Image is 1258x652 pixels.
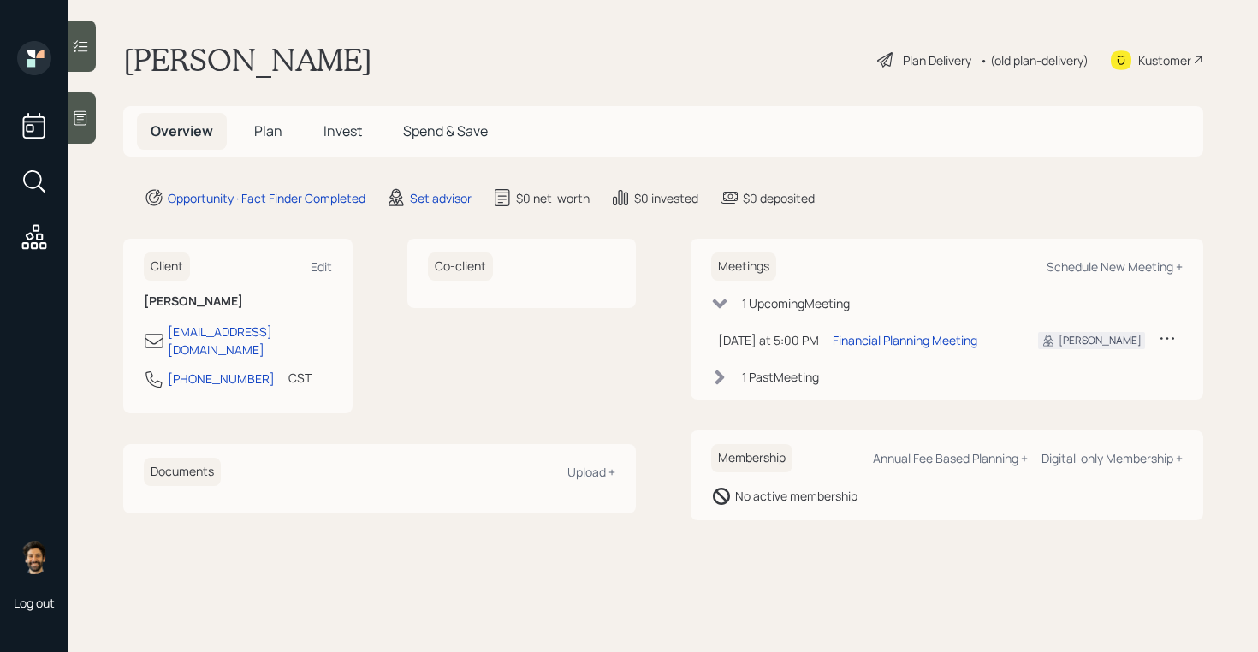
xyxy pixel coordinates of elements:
span: Overview [151,122,213,140]
div: CST [288,369,312,387]
div: 1 Past Meeting [742,368,819,386]
div: 1 Upcoming Meeting [742,294,850,312]
div: $0 deposited [743,189,815,207]
div: Kustomer [1138,51,1191,69]
div: [EMAIL_ADDRESS][DOMAIN_NAME] [168,323,332,359]
div: Log out [14,595,55,611]
h6: Meetings [711,252,776,281]
div: Annual Fee Based Planning + [873,450,1028,466]
div: $0 net-worth [516,189,590,207]
h6: Membership [711,444,792,472]
div: [PHONE_NUMBER] [168,370,275,388]
div: Opportunity · Fact Finder Completed [168,189,365,207]
h6: Client [144,252,190,281]
div: [DATE] at 5:00 PM [718,331,819,349]
span: Spend & Save [403,122,488,140]
div: Edit [311,258,332,275]
h6: Co-client [428,252,493,281]
span: Invest [323,122,362,140]
img: eric-schwartz-headshot.png [17,540,51,574]
div: Upload + [567,464,615,480]
h6: Documents [144,458,221,486]
div: [PERSON_NAME] [1059,333,1142,348]
span: Plan [254,122,282,140]
div: Digital-only Membership + [1041,450,1183,466]
div: Set advisor [410,189,472,207]
div: Schedule New Meeting + [1047,258,1183,275]
h6: [PERSON_NAME] [144,294,332,309]
div: $0 invested [634,189,698,207]
div: • (old plan-delivery) [980,51,1089,69]
h1: [PERSON_NAME] [123,41,372,79]
div: Financial Planning Meeting [833,331,977,349]
div: No active membership [735,487,857,505]
div: Plan Delivery [903,51,971,69]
